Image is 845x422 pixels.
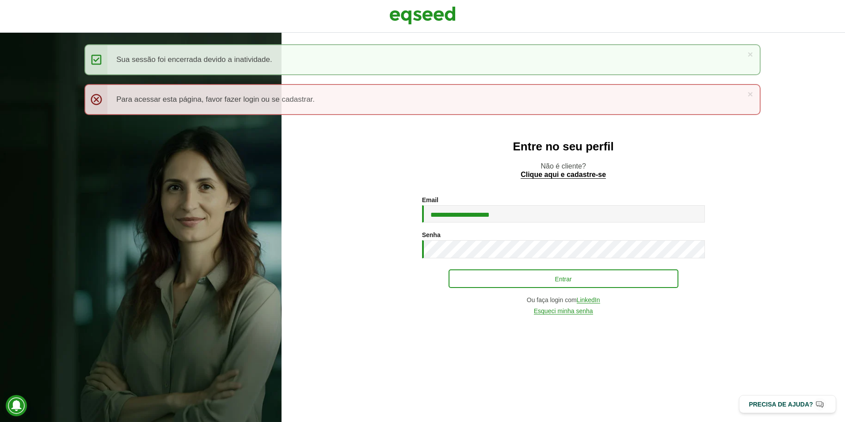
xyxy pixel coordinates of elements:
[299,140,827,153] h2: Entre no seu perfil
[422,297,705,303] div: Ou faça login com
[534,308,593,315] a: Esqueci minha senha
[84,84,761,115] div: Para acessar esta página, favor fazer login ou se cadastrar.
[84,44,761,75] div: Sua sessão foi encerrada devido a inatividade.
[299,162,827,179] p: Não é cliente?
[748,50,753,59] a: ×
[449,269,678,288] button: Entrar
[422,197,438,203] label: Email
[577,297,600,303] a: LinkedIn
[422,232,441,238] label: Senha
[521,171,606,179] a: Clique aqui e cadastre-se
[389,4,456,27] img: EqSeed Logo
[748,89,753,99] a: ×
